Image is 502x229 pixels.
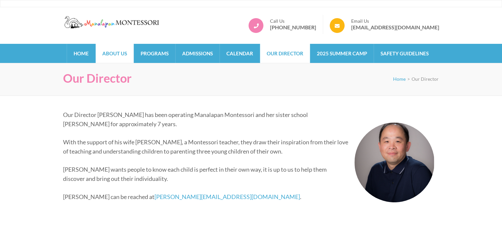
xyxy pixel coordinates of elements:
span: Email Us [351,18,439,24]
h1: Our Director [63,71,132,85]
a: Admissions [176,44,219,63]
a: [PHONE_NUMBER] [270,24,316,31]
span: Call Us [270,18,316,24]
a: [EMAIL_ADDRESS][DOMAIN_NAME] [351,24,439,31]
a: 2025 Summer Camp [310,44,374,63]
a: Programs [134,44,175,63]
p: [PERSON_NAME] wants people to know each child is perfect in their own way, it is up to us to help... [63,165,434,183]
a: Home [393,76,406,82]
p: Our Director [PERSON_NAME] has been operating Manalapan Montessori and her sister school [PERSON_... [63,110,434,129]
span: > [407,76,410,82]
a: About Us [96,44,134,63]
p: With the support of his wife [PERSON_NAME], a Montessori teacher, they draw their inspiration fro... [63,137,434,156]
a: [PERSON_NAME][EMAIL_ADDRESS][DOMAIN_NAME] [154,193,300,200]
a: Home [67,44,95,63]
p: [PERSON_NAME] can be reached at . [63,192,434,201]
a: Safety Guidelines [374,44,435,63]
a: Our Director [260,44,310,63]
img: Manalapan Montessori – #1 Rated Child Day Care Center in Manalapan NJ [63,15,162,29]
a: Calendar [220,44,260,63]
